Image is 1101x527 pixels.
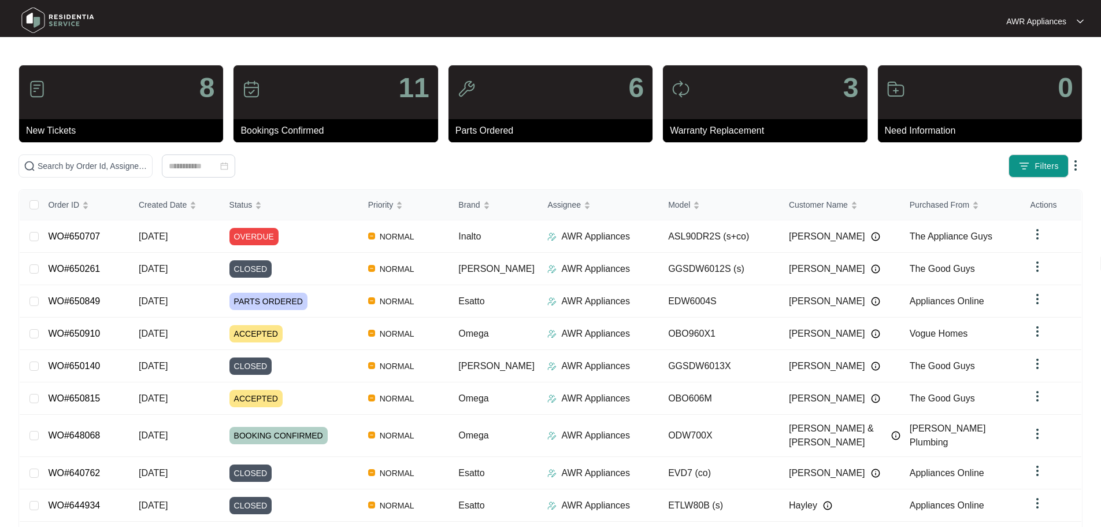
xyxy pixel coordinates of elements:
[659,489,780,522] td: ETLW80B (s)
[547,232,557,241] img: Assigner Icon
[229,293,307,310] span: PARTS ORDERED
[26,124,223,138] p: New Tickets
[659,350,780,382] td: GGSDW6013X
[547,329,557,338] img: Assigner Icon
[910,500,984,510] span: Appliances Online
[48,198,79,211] span: Order ID
[368,330,375,337] img: Vercel Logo
[1006,16,1066,27] p: AWR Appliances
[240,124,438,138] p: Bookings Confirmed
[910,264,975,274] span: The Good Guys
[547,297,557,306] img: Assigner Icon
[458,231,481,241] span: Inalto
[458,264,535,274] span: [PERSON_NAME]
[561,392,630,406] p: AWR Appliances
[871,329,880,338] img: Info icon
[139,329,168,338] span: [DATE]
[561,230,630,244] p: AWR Appliances
[659,253,780,285] td: GGSDW6012S (s)
[458,329,488,338] span: Omega
[789,198,848,211] span: Customer Name
[561,327,630,341] p: AWR Appliances
[375,392,419,406] span: NORMAL
[789,422,885,449] span: [PERSON_NAME] & [PERSON_NAME]
[659,220,780,253] td: ASL90DR2S (s+co)
[891,431,900,440] img: Info icon
[139,198,187,211] span: Created Date
[843,74,859,102] p: 3
[229,465,272,482] span: CLOSED
[449,190,538,220] th: Brand
[139,393,168,403] span: [DATE]
[229,198,253,211] span: Status
[561,429,630,443] p: AWR Appliances
[375,499,419,513] span: NORMAL
[139,264,168,274] span: [DATE]
[561,294,630,308] p: AWR Appliances
[139,430,168,440] span: [DATE]
[628,74,644,102] p: 6
[229,390,283,407] span: ACCEPTED
[538,190,659,220] th: Assignee
[1009,154,1069,178] button: filter iconFilters
[789,294,865,308] span: [PERSON_NAME]
[48,430,100,440] a: WO#648068
[547,501,557,510] img: Assigner Icon
[48,231,100,241] a: WO#650707
[368,198,394,211] span: Priority
[1035,160,1059,172] span: Filters
[659,285,780,318] td: EDW6004S
[229,427,328,444] span: BOOKING CONFIRMED
[910,198,969,211] span: Purchased From
[1030,227,1044,241] img: dropdown arrow
[910,423,986,447] span: [PERSON_NAME] Plumbing
[1018,160,1030,172] img: filter icon
[48,264,100,274] a: WO#650261
[458,468,484,478] span: Esatto
[220,190,359,220] th: Status
[659,382,780,415] td: OBO606M
[48,500,100,510] a: WO#644934
[823,501,832,510] img: Info icon
[242,80,261,98] img: icon
[672,80,690,98] img: icon
[1058,74,1073,102] p: 0
[458,393,488,403] span: Omega
[458,430,488,440] span: Omega
[659,415,780,457] td: ODW700X
[455,124,653,138] p: Parts Ordered
[229,325,283,342] span: ACCEPTED
[24,160,35,172] img: search-icon
[139,231,168,241] span: [DATE]
[48,296,100,306] a: WO#650849
[547,198,581,211] span: Assignee
[789,262,865,276] span: [PERSON_NAME]
[375,294,419,308] span: NORMAL
[375,466,419,480] span: NORMAL
[139,500,168,510] span: [DATE]
[789,327,865,341] span: [PERSON_NAME]
[561,499,630,513] p: AWR Appliances
[1030,427,1044,441] img: dropdown arrow
[1069,159,1083,172] img: dropdown arrow
[48,468,100,478] a: WO#640762
[789,359,865,373] span: [PERSON_NAME]
[1030,260,1044,274] img: dropdown arrow
[547,362,557,371] img: Assigner Icon
[871,232,880,241] img: Info icon
[375,262,419,276] span: NORMAL
[659,318,780,350] td: OBO960X1
[458,296,484,306] span: Esatto
[375,327,419,341] span: NORMAL
[780,190,900,220] th: Customer Name
[17,3,98,38] img: residentia service logo
[871,469,880,478] img: Info icon
[375,429,419,443] span: NORMAL
[458,198,480,211] span: Brand
[1021,190,1081,220] th: Actions
[229,358,272,375] span: CLOSED
[789,466,865,480] span: [PERSON_NAME]
[199,74,215,102] p: 8
[1030,464,1044,478] img: dropdown arrow
[789,392,865,406] span: [PERSON_NAME]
